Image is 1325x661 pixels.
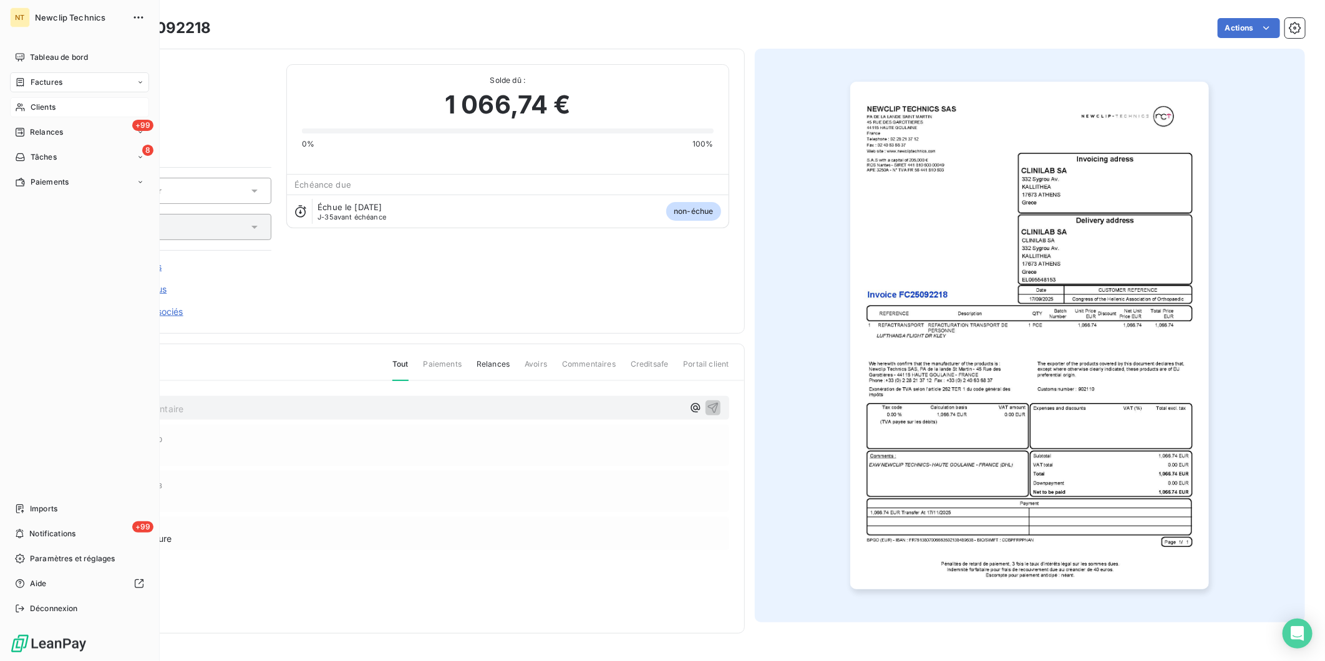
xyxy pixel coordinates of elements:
[117,17,211,39] h3: FC25092218
[562,359,616,380] span: Commentaires
[10,574,149,594] a: Aide
[424,359,462,380] span: Paiements
[30,127,63,138] span: Relances
[30,52,88,63] span: Tableau de bord
[98,79,271,89] span: CLINILAB
[35,12,125,22] span: Newclip Technics
[318,213,386,221] span: avant échéance
[445,86,571,123] span: 1 066,74 €
[1283,619,1313,649] div: Open Intercom Messenger
[30,503,57,514] span: Imports
[318,213,334,221] span: J-35
[31,102,56,113] span: Clients
[294,180,351,190] span: Échéance due
[631,359,669,380] span: Creditsafe
[525,359,547,380] span: Avoirs
[850,82,1209,589] img: invoice_thumbnail
[30,553,115,564] span: Paramètres et réglages
[132,521,153,533] span: +99
[31,176,69,188] span: Paiements
[318,202,382,212] span: Échue le [DATE]
[683,359,729,380] span: Portail client
[1218,18,1280,38] button: Actions
[666,202,721,221] span: non-échue
[142,145,153,156] span: 8
[10,7,30,27] div: NT
[10,634,87,654] img: Logo LeanPay
[31,77,62,88] span: Factures
[302,75,713,86] span: Solde dû :
[132,120,153,131] span: +99
[30,603,78,614] span: Déconnexion
[31,152,57,163] span: Tâches
[29,528,75,539] span: Notifications
[692,138,714,150] span: 100%
[302,138,314,150] span: 0%
[30,578,47,589] span: Aide
[477,359,510,380] span: Relances
[392,359,409,381] span: Tout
